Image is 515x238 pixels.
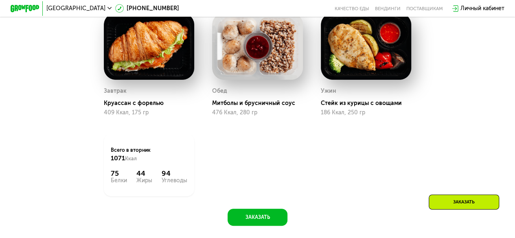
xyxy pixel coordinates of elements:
div: Всего в вторник [111,146,187,162]
div: Круассан с форелью [104,100,200,107]
span: Ккал [125,155,137,162]
div: Жиры [136,178,152,183]
div: 186 Ккал, 250 гр [321,109,412,116]
a: Вендинги [375,6,401,11]
div: Заказать [429,194,499,210]
div: 94 [162,169,187,178]
div: Стейк из курицы с овощами [321,100,417,107]
span: [GEOGRAPHIC_DATA] [46,6,105,11]
div: 476 Ккал, 280 гр [212,109,303,116]
div: 44 [136,169,152,178]
div: Ужин [321,86,336,96]
span: 1071 [111,154,125,162]
div: Завтрак [104,86,127,96]
button: Заказать [228,209,287,226]
a: Качество еды [335,6,369,11]
div: Обед [212,86,227,96]
div: 409 Ккал, 175 гр [104,109,195,116]
div: Белки [111,178,127,183]
div: поставщикам [406,6,443,11]
div: Митболы и брусничный соус [212,100,309,107]
a: [PHONE_NUMBER] [115,4,179,13]
div: Углеводы [162,178,187,183]
div: Личный кабинет [460,4,504,13]
div: 75 [111,169,127,178]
